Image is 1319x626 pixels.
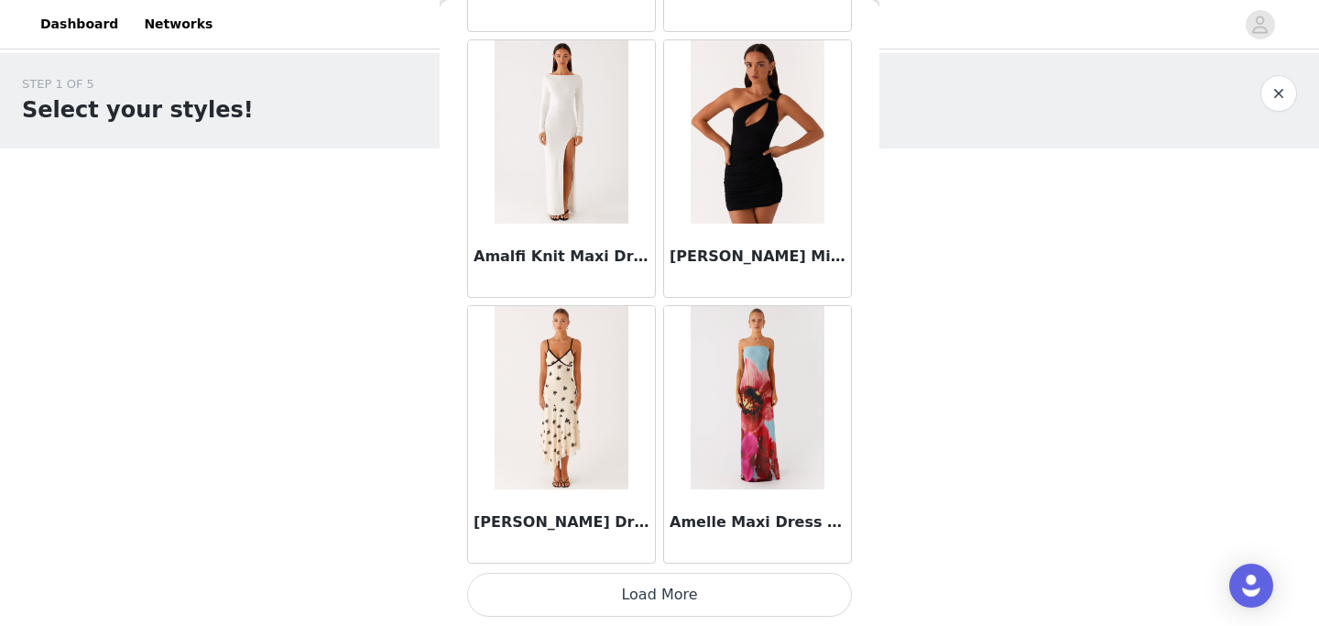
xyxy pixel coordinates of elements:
div: avatar [1251,10,1269,39]
h3: [PERSON_NAME] Dress - Nude [474,511,649,533]
img: Amanda Mini Dress - Black [691,40,823,224]
h3: [PERSON_NAME] Mini Dress - Black [670,246,845,268]
h3: Amalfi Knit Maxi Dress - White [474,246,649,268]
a: Dashboard [29,4,129,45]
img: Amelia Midi Dress - Nude [495,306,627,489]
a: Networks [133,4,223,45]
img: Amelle Maxi Dress - Turquoise Bloom [691,306,823,489]
div: Open Intercom Messenger [1229,564,1273,608]
h1: Select your styles! [22,93,254,126]
h3: Amelle Maxi Dress - Turquoise Bloom [670,511,845,533]
button: Load More [467,573,852,617]
img: Amalfi Knit Maxi Dress - White [495,40,627,224]
div: STEP 1 OF 5 [22,75,254,93]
